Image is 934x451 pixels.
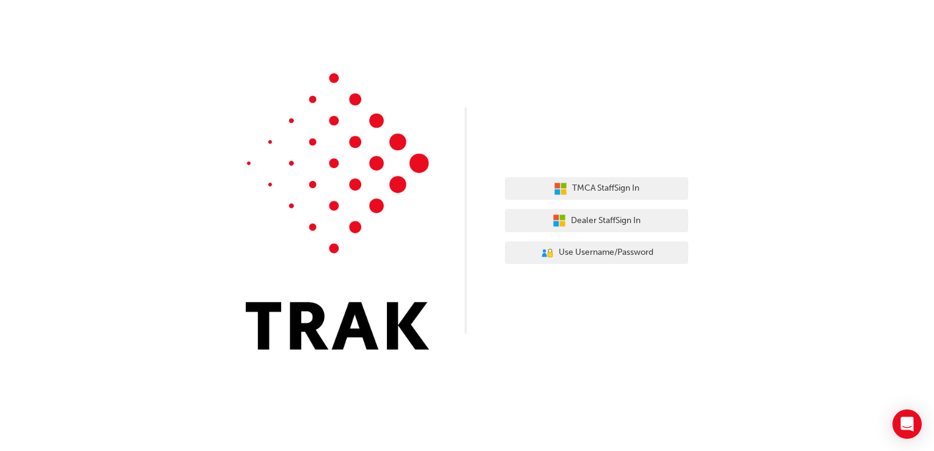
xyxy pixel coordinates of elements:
button: Dealer StaffSign In [505,209,688,232]
div: Open Intercom Messenger [892,409,922,439]
img: Trak [246,73,429,350]
button: TMCA StaffSign In [505,177,688,200]
span: Use Username/Password [559,246,653,260]
button: Use Username/Password [505,241,688,265]
span: TMCA Staff Sign In [572,182,639,196]
span: Dealer Staff Sign In [571,214,641,228]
